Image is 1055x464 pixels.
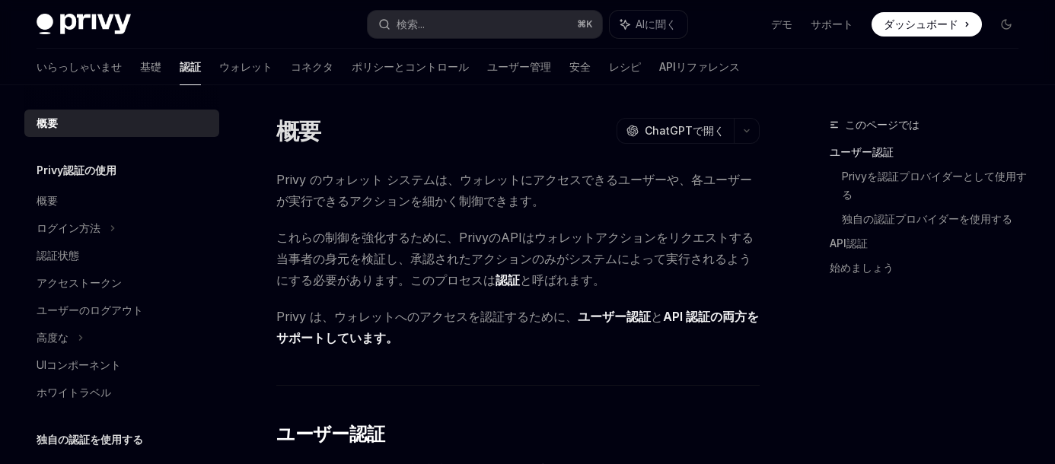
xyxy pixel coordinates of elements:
a: APIリファレンス [659,49,740,85]
font: Privy は、 [276,309,334,324]
font: 基礎 [140,60,161,73]
a: コネクタ [291,49,333,85]
a: いらっしゃいませ [37,49,122,85]
font: と呼ばれます。 [520,272,605,288]
font: これらの制御を強化するために、PrivyのAPIはウォレットアクションをリクエストする当事者の身元を検証し、承認されたアクションのみがシステムによって実行されるようにする必要があります。このプロセスは [276,230,754,288]
a: 概要 [24,110,219,137]
font: ユーザーのログアウト [37,304,143,316]
font: 認証 [496,272,520,288]
font: コネクタ [291,60,333,73]
font: ユーザー認証 [830,145,894,158]
a: 基礎 [140,49,161,85]
font: K [586,18,593,30]
a: 独自の認証プロバイダーを使用する [842,207,1031,231]
font: ユーザー認証 [276,423,384,445]
a: ホワイトラベル [24,379,219,406]
font: 高度な [37,331,69,344]
a: ユーザー認証 [830,140,1031,164]
font: Privyを認証プロバイダーとして使用する [842,170,1027,201]
a: 認証 [180,49,201,85]
a: Privyを認証プロバイダーとして使用する [842,164,1031,207]
font: ⌘ [577,18,586,30]
button: 検索...⌘K [368,11,601,38]
font: 概要 [37,116,58,129]
font: ホワイトラベル [37,386,111,399]
font: このページでは [845,118,920,131]
font: 独自の認証プロバイダーを使用する [842,212,1012,225]
a: レシピ [609,49,641,85]
a: 認証状態 [24,242,219,269]
font: 概要 [276,117,321,145]
font: API認証 [830,237,868,249]
font: と [651,309,663,324]
font: アクセストークン [37,276,122,289]
a: ダッシュボード [872,12,982,37]
a: サポート [811,17,853,32]
button: AIに聞く [610,11,687,38]
a: デモ [771,17,792,32]
font: APIリファレンス [659,60,740,73]
font: ダッシュボード [884,17,958,30]
font: サポート [811,17,853,30]
font: 概要 [37,194,58,207]
font: 独自の認証を使用する [37,433,143,446]
button: ダークモードを切り替える [994,12,1018,37]
a: ユーザー管理 [487,49,551,85]
font: いらっしゃいませ [37,60,122,73]
font: UIコンポーネント [37,358,121,371]
font: ポリシーとコントロール [352,60,469,73]
font: ウォレット [219,60,273,73]
font: ユーザー認証 [578,309,651,324]
a: 安全 [569,49,591,85]
a: ウォレット [219,49,273,85]
a: API認証 [830,231,1031,256]
font: AIに聞く [636,17,677,30]
a: ポリシーとコントロール [352,49,469,85]
font: Privy認証の使用 [37,164,116,176]
button: ChatGPTで開く [617,118,734,144]
font: ログイン方法 [37,221,100,234]
a: 概要 [24,187,219,215]
font: 検索... [397,17,425,30]
font: ユーザー管理 [487,60,551,73]
font: 安全 [569,60,591,73]
font: 認証 [180,60,201,73]
font: 始めましょう [830,261,894,274]
img: ダークロゴ [37,14,131,35]
a: ユーザーのログアウト [24,297,219,324]
a: アクセストークン [24,269,219,297]
font: 認証状態 [37,249,79,262]
a: 始めましょう [830,256,1031,280]
a: UIコンポーネント [24,351,219,379]
font: Privy のウォレット システムは、ウォレットにアクセスできるユーザーや、各ユーザーが実行できるアクションを細かく制御できます。 [276,172,752,208]
font: ChatGPTで開く [645,124,725,137]
font: レシピ [609,60,641,73]
font: ウォレットへのアクセスを認証するために、 [334,309,578,324]
font: デモ [771,17,792,30]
